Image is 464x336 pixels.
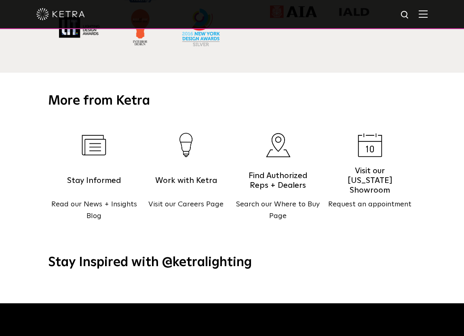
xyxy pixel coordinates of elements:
[324,122,416,234] a: calendar-icon Visit our [US_STATE] Showroom Request an appointment
[232,199,324,222] p: Search our Where to Buy Page
[232,122,324,234] a: marker-icon Find Authorized Reps + Dealers Search our Where to Buy Page
[400,10,410,20] img: search icon
[140,122,232,234] a: career-icon Work with Ketra Visit our Careers Page
[419,10,428,18] img: Hamburger%20Nav.svg
[48,93,416,110] h3: More from Ketra
[244,170,312,191] h5: Find Authorized Reps + Dealers
[335,170,404,191] h5: Visit our [US_STATE] Showroom
[82,135,106,155] img: paper-icon
[152,170,220,191] h5: Work with Ketra
[324,199,416,210] p: Request an appointment
[358,133,382,157] img: calendar-icon
[48,122,140,234] a: paper-icon Stay Informed Read our News + Insights Blog
[48,199,140,222] p: Read our News + Insights Blog
[266,133,291,157] img: marker-icon
[36,8,85,20] img: ketra-logo-2019-white
[48,254,416,271] h3: Stay Inspired with @ketralighting
[140,199,232,210] p: Visit our Careers Page
[179,133,193,157] img: career-icon
[60,170,129,191] h5: Stay Informed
